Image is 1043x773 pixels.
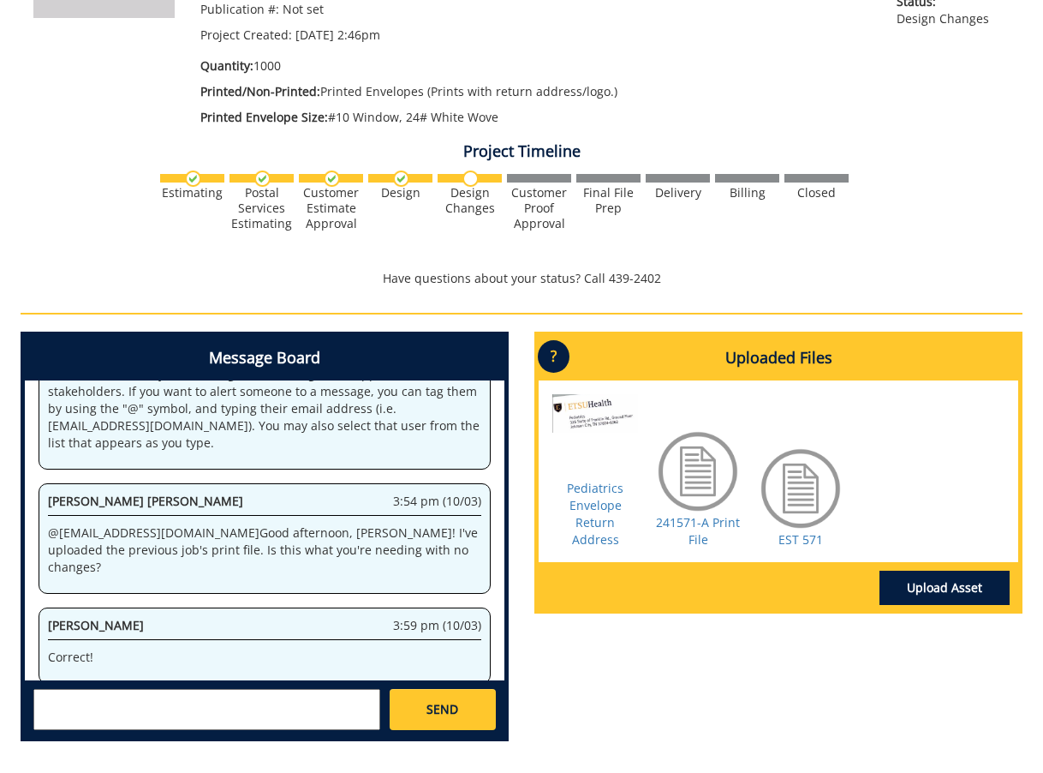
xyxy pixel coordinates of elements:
span: Printed/Non-Printed: [200,83,320,99]
a: 241571-A Print File [656,514,740,548]
h4: Project Timeline [21,143,1022,160]
img: checkmark [185,171,201,187]
div: Billing [715,185,779,201]
div: Estimating [160,185,224,201]
span: [DATE] 2:46pm [295,27,380,43]
span: Printed Envelope Size: [200,109,328,125]
div: Design Changes [438,185,502,216]
a: Pediatrics Envelope Return Address [567,480,623,548]
div: Final File Prep [576,185,641,216]
span: Project Created: [200,27,292,43]
div: Postal Services Estimating [229,185,294,231]
div: Design [368,185,432,201]
h4: Message Board [25,336,504,381]
p: @ [EMAIL_ADDRESS][DOMAIN_NAME] Good afternoon, [PERSON_NAME]! I've uploaded the previous job's pr... [48,524,481,576]
p: Have questions about your status? Call 439-2402 [21,270,1022,287]
p: Printed Envelopes (Prints with return address/logo.) [200,83,871,100]
p: Welcome to the Project Messenger. All messages will appear to all stakeholders. If you want to al... [48,366,481,452]
h4: Uploaded Files [539,336,1018,381]
a: EST 571 [778,531,823,548]
img: no [462,171,479,187]
div: Customer Estimate Approval [299,185,363,231]
span: Not set [283,1,324,17]
p: 1000 [200,57,871,75]
span: Publication #: [200,1,279,17]
span: [PERSON_NAME] [48,617,144,633]
span: SEND [426,701,458,718]
span: 3:59 pm (10/03) [393,617,481,634]
p: ? [538,340,569,373]
p: Correct! [48,649,481,666]
span: 3:54 pm (10/03) [393,493,481,510]
img: checkmark [254,171,271,187]
span: [PERSON_NAME] [PERSON_NAME] [48,493,243,509]
div: Closed [784,185,849,201]
img: checkmark [324,171,340,187]
p: #10 Window, 24# White Wove [200,109,871,126]
span: Quantity: [200,57,253,74]
div: Customer Proof Approval [507,185,571,231]
a: Upload Asset [879,571,1010,605]
textarea: messageToSend [33,689,380,730]
div: Delivery [646,185,710,201]
img: checkmark [393,171,409,187]
a: SEND [390,689,496,730]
